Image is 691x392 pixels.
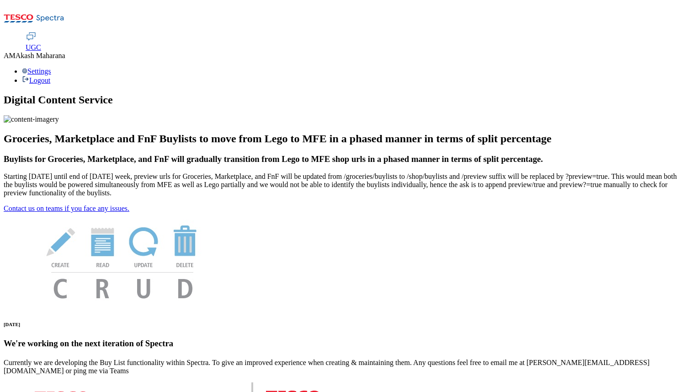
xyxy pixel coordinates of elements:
h3: We're working on the next iteration of Spectra [4,338,687,349]
a: Settings [22,67,51,75]
h3: Buylists for Groceries, Marketplace, and FnF will gradually transition from Lego to MFE shop urls... [4,154,687,164]
h1: Digital Content Service [4,94,687,106]
span: UGC [26,43,41,51]
p: Starting [DATE] until end of [DATE] week, preview urls for Groceries, Marketplace, and FnF will b... [4,172,687,197]
span: Akash Maharana [16,52,65,59]
h6: [DATE] [4,322,687,327]
a: Logout [22,76,50,84]
a: UGC [26,32,41,52]
span: AM [4,52,16,59]
h2: Groceries, Marketplace and FnF Buylists to move from Lego to MFE in a phased manner in terms of s... [4,133,687,145]
a: Contact us on teams if you face any issues. [4,204,129,212]
img: content-imagery [4,115,59,124]
img: News Image [4,213,241,308]
p: Currently we are developing the Buy List functionality within Spectra. To give an improved experi... [4,359,687,375]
